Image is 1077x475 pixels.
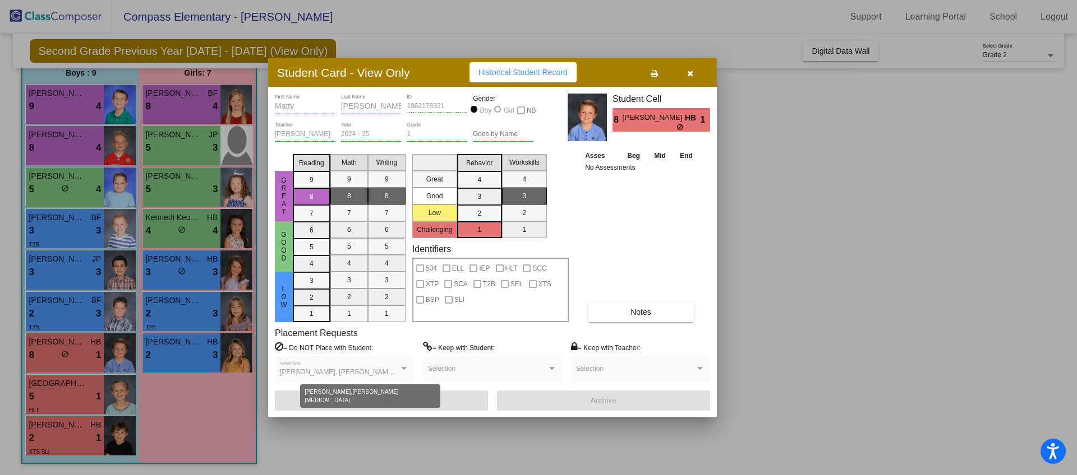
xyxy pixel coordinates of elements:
span: SEL [510,277,523,291]
div: Girl [503,105,514,115]
span: NB [527,104,536,117]
span: ELL [452,262,464,275]
span: IEP [479,262,490,275]
h3: Student Cell [613,94,710,104]
input: year [341,131,402,138]
span: Good [279,231,289,262]
span: SCA [454,277,468,291]
button: Archive [497,390,710,411]
label: = Keep with Teacher: [571,342,641,353]
span: [PERSON_NAME], [PERSON_NAME][MEDICAL_DATA] [280,368,449,376]
span: Archive [591,396,617,405]
span: BSP [426,293,439,306]
span: XTS [538,277,551,291]
span: SLI [454,293,464,306]
span: T2B [483,277,495,291]
th: Asses [582,150,620,162]
label: = Do NOT Place with Student: [275,342,373,353]
input: goes by name [473,131,533,138]
input: Enter ID [407,103,467,110]
div: Boy [480,105,492,115]
button: Notes [588,302,694,322]
span: 504 [426,262,437,275]
span: XTP [426,277,439,291]
span: Great [279,176,289,216]
label: = Keep with Student: [423,342,495,353]
h3: Student Card - View Only [277,66,410,80]
input: grade [407,131,467,138]
label: Placement Requests [275,328,358,338]
label: Identifiers [412,244,451,254]
span: Low [279,285,289,309]
span: SCC [532,262,546,275]
td: No Assessments [582,162,700,173]
button: Save [275,390,488,411]
span: Save [371,395,392,405]
span: HLT [505,262,518,275]
span: 8 [613,113,622,127]
th: End [673,150,699,162]
button: Historical Student Record [470,62,577,82]
th: Beg [620,150,647,162]
input: teacher [275,131,335,138]
th: Mid [647,150,673,162]
span: [PERSON_NAME] [622,112,684,124]
span: Notes [630,308,651,316]
mat-label: Gender [473,94,533,104]
span: 1 [701,113,710,127]
span: Historical Student Record [478,68,568,77]
span: HB [685,112,701,124]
